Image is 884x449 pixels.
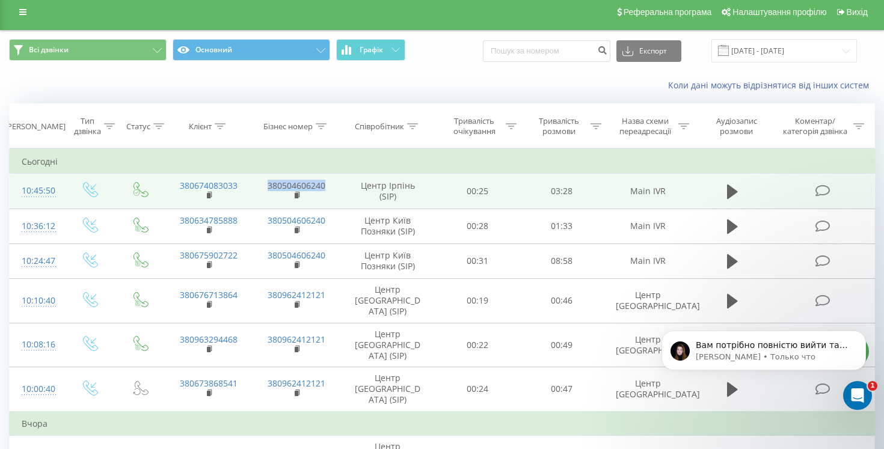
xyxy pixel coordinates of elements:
td: Центр [GEOGRAPHIC_DATA] (SIP) [340,278,435,323]
div: 10:45:50 [22,179,51,203]
a: 380634785888 [180,215,238,226]
span: Вихід [847,7,868,17]
td: Центр Київ Позняки (SIP) [340,243,435,278]
a: 380676713864 [180,289,238,301]
iframe: Intercom live chat [843,381,872,410]
a: 380674083033 [180,180,238,191]
div: 10:24:47 [22,249,51,273]
td: Вчора [10,412,875,436]
div: Бізнес номер [263,121,313,132]
button: Основний [173,39,330,61]
td: 01:33 [520,209,604,243]
td: 00:49 [520,323,604,367]
a: 380675902722 [180,249,238,261]
a: 380504606240 [268,215,325,226]
span: Всі дзвінки [29,45,69,55]
td: Main IVR [604,243,692,278]
td: Центр [GEOGRAPHIC_DATA] [604,367,692,412]
td: 00:24 [435,367,519,412]
span: Графік [360,46,383,54]
td: 00:19 [435,278,519,323]
div: Назва схеми переадресації [615,116,675,136]
td: Центр Ірпінь (SIP) [340,174,435,209]
span: Налаштування профілю [732,7,826,17]
td: Центр [GEOGRAPHIC_DATA] (SIP) [340,367,435,412]
a: 380962412121 [268,334,325,345]
td: Main IVR [604,209,692,243]
div: Тривалість розмови [530,116,588,136]
button: Всі дзвінки [9,39,167,61]
div: Тривалість очікування [446,116,503,136]
a: 380504606240 [268,249,325,261]
span: Реферальна програма [624,7,712,17]
td: Центр Київ Позняки (SIP) [340,209,435,243]
button: Графік [336,39,405,61]
a: 380963294468 [180,334,238,345]
div: 10:00:40 [22,377,51,401]
div: Коментар/категорія дзвінка [780,116,850,136]
td: Центр [GEOGRAPHIC_DATA] [604,278,692,323]
td: 00:22 [435,323,519,367]
div: 10:36:12 [22,215,51,238]
a: 380962412121 [268,377,325,389]
div: Аудіозапис розмови [703,116,770,136]
td: 08:58 [520,243,604,278]
td: Центр [GEOGRAPHIC_DATA] [604,323,692,367]
td: 03:28 [520,174,604,209]
div: 10:10:40 [22,289,51,313]
td: 00:31 [435,243,519,278]
button: Експорт [616,40,681,62]
td: 00:46 [520,278,604,323]
td: 00:28 [435,209,519,243]
td: 00:25 [435,174,519,209]
div: Співробітник [355,121,404,132]
iframe: Intercom notifications сообщение [643,305,884,417]
a: 380962412121 [268,289,325,301]
td: 00:47 [520,367,604,412]
td: Main IVR [604,174,692,209]
span: 1 [868,381,877,391]
a: 380673868541 [180,377,238,389]
div: Статус [126,121,150,132]
td: Сьогодні [10,150,875,174]
td: Центр [GEOGRAPHIC_DATA] (SIP) [340,323,435,367]
div: 10:08:16 [22,333,51,356]
a: Коли дані можуть відрізнятися вiд інших систем [668,79,875,91]
div: [PERSON_NAME] [5,121,66,132]
div: Клієнт [189,121,212,132]
a: 380504606240 [268,180,325,191]
input: Пошук за номером [483,40,610,62]
div: Тип дзвінка [74,116,101,136]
